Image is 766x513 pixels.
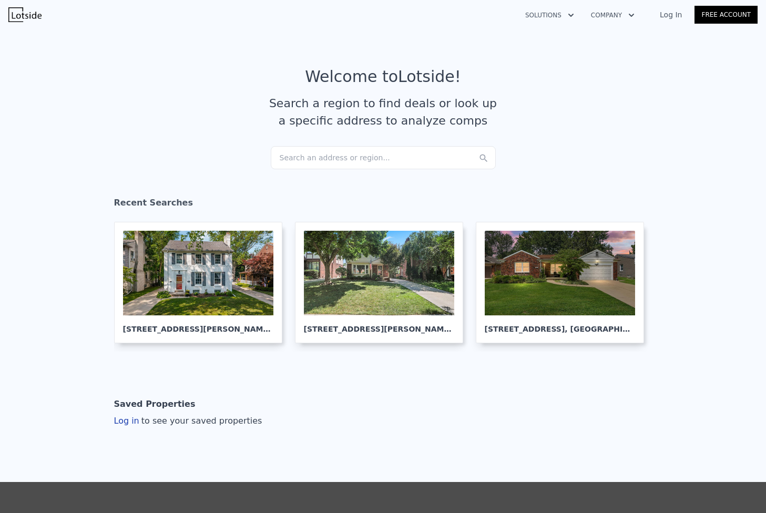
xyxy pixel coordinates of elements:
a: [STREET_ADDRESS], [GEOGRAPHIC_DATA][PERSON_NAME] [476,222,652,343]
div: Welcome to Lotside ! [305,67,461,86]
img: Lotside [8,7,42,22]
a: [STREET_ADDRESS][PERSON_NAME], [GEOGRAPHIC_DATA] [114,222,291,343]
div: Search an address or region... [271,146,496,169]
div: Search a region to find deals or look up a specific address to analyze comps [265,95,501,129]
div: [STREET_ADDRESS][PERSON_NAME] , [GEOGRAPHIC_DATA] [123,315,273,334]
div: [STREET_ADDRESS][PERSON_NAME] , [GEOGRAPHIC_DATA] [304,315,454,334]
div: Recent Searches [114,188,652,222]
div: Saved Properties [114,394,196,415]
div: Log in [114,415,262,427]
div: [STREET_ADDRESS] , [GEOGRAPHIC_DATA][PERSON_NAME] [485,315,635,334]
span: to see your saved properties [139,416,262,426]
a: [STREET_ADDRESS][PERSON_NAME], [GEOGRAPHIC_DATA] [295,222,472,343]
a: Log In [647,9,694,20]
button: Solutions [517,6,583,25]
button: Company [583,6,643,25]
a: Free Account [694,6,758,24]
